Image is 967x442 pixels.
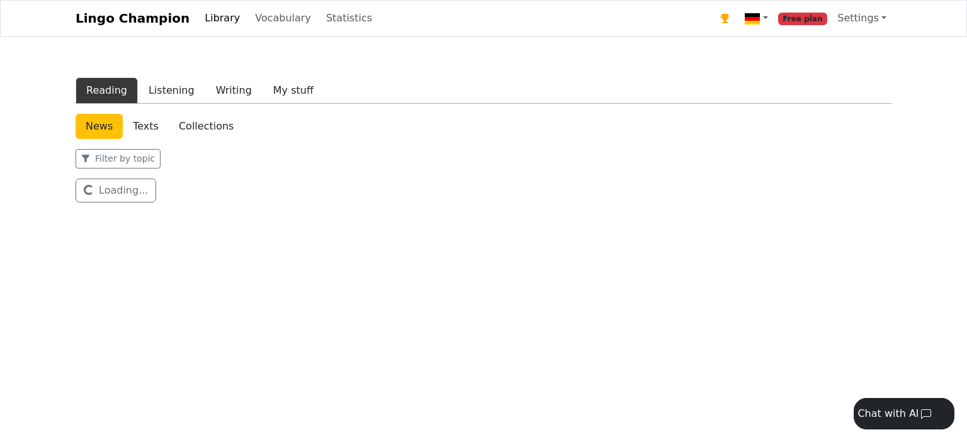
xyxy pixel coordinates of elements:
button: Chat with AI [854,398,954,429]
a: News [76,114,123,139]
button: My stuff [263,77,324,104]
button: Listening [138,77,205,104]
a: Lingo Champion [76,6,189,31]
img: de.svg [745,11,760,26]
a: Collections [169,114,244,139]
a: Vocabulary [250,6,316,31]
a: Library [200,6,245,31]
a: Statistics [321,6,377,31]
a: Texts [123,114,169,139]
span: Free plan [778,13,828,25]
button: Filter by topic [76,149,161,169]
a: Free plan [773,6,833,31]
button: Writing [205,77,263,104]
div: Chat with AI [857,406,919,421]
button: Reading [76,77,138,104]
a: Settings [832,6,891,31]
